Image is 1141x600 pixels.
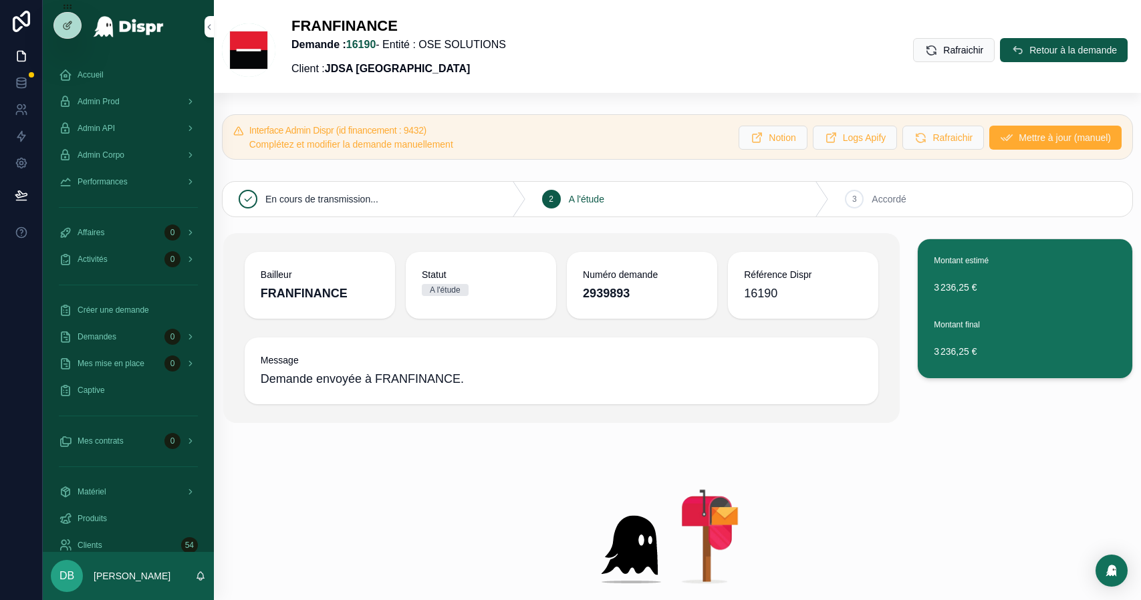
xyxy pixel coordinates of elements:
button: Notion [739,126,807,150]
h1: FRANFINANCE [291,16,506,37]
div: 0 [164,329,180,345]
span: 3 236,25 € [934,345,1116,358]
div: Open Intercom Messenger [1096,555,1128,587]
span: Bailleur [261,268,379,281]
span: Rafraichir [943,43,983,57]
span: Captive [78,385,105,396]
div: 0 [164,224,180,241]
span: Numéro demande [583,268,701,281]
button: Mettre à jour (manuel) [989,126,1122,150]
span: Admin Prod [78,96,120,107]
a: Demandes0 [51,325,206,349]
span: 3 [852,194,857,204]
button: Retour à la demande [1000,38,1128,62]
strong: JDSA [GEOGRAPHIC_DATA] [325,63,471,74]
div: 0 [164,355,180,371]
button: Logs Apify [813,126,898,150]
a: Mes mise en place0 [51,351,206,376]
span: Clients [78,540,102,551]
a: Captive [51,378,206,402]
span: Performances [78,176,128,187]
span: 3 236,25 € [934,281,1116,294]
h5: Interface Admin Dispr (id financement : 9432) [249,126,729,135]
span: Rafraichir [932,131,973,144]
button: Rafraichir [902,126,984,150]
a: 16190 [346,39,376,50]
a: Performances [51,170,206,194]
a: Activités0 [51,247,206,271]
div: Complétez et modifier la demande manuellement [249,138,729,151]
span: Mes contrats [78,436,124,446]
span: Admin API [78,123,115,134]
div: 0 [164,251,180,267]
p: - Entité : OSE SOLUTIONS [291,37,506,53]
span: Mes mise en place [78,358,144,369]
span: Affaires [78,227,104,238]
div: scrollable content [43,53,214,552]
span: Demandes [78,331,116,342]
span: Complétez et modifier la demande manuellement [249,139,453,150]
span: Logs Apify [843,131,886,144]
a: Admin Prod [51,90,206,114]
strong: FRANFINANCE [261,287,348,300]
div: 0 [164,433,180,449]
a: Produits [51,506,206,531]
span: Activités [78,254,108,265]
span: Montant final [934,320,980,329]
span: Matériel [78,486,106,497]
a: Clients54 [51,533,206,557]
span: En cours de transmission... [265,192,378,206]
span: 2 [549,194,553,204]
span: Message [261,353,863,367]
span: Produits [78,513,107,524]
span: Créer une demande [78,305,149,315]
p: [PERSON_NAME] [94,569,170,583]
div: A l'étude [430,284,461,296]
span: Retour à la demande [1029,43,1117,57]
span: A l'étude [569,192,604,206]
span: Admin Corpo [78,150,124,160]
span: Montant estimé [934,256,989,265]
a: Matériel [51,480,206,504]
span: Notion [769,131,795,144]
a: Mes contrats0 [51,429,206,453]
strong: Demande : [291,39,376,50]
a: Créer une demande [51,298,206,322]
div: 54 [181,537,198,553]
a: Admin API [51,116,206,140]
span: Référence Dispr [744,268,862,281]
span: Accordé [872,192,906,206]
a: Admin Corpo [51,143,206,167]
span: DB [59,568,74,584]
p: Client : [291,61,506,77]
span: Accueil [78,69,104,80]
span: Statut [422,268,540,281]
a: Affaires0 [51,220,206,245]
a: Accueil [51,63,206,87]
span: Demande envoyée à FRANFINANCE. [261,369,863,388]
span: Mettre à jour (manuel) [1019,131,1111,144]
button: Rafraichir [913,38,995,62]
span: 16190 [744,284,777,303]
strong: 2939893 [583,287,630,300]
img: App logo [93,16,164,37]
